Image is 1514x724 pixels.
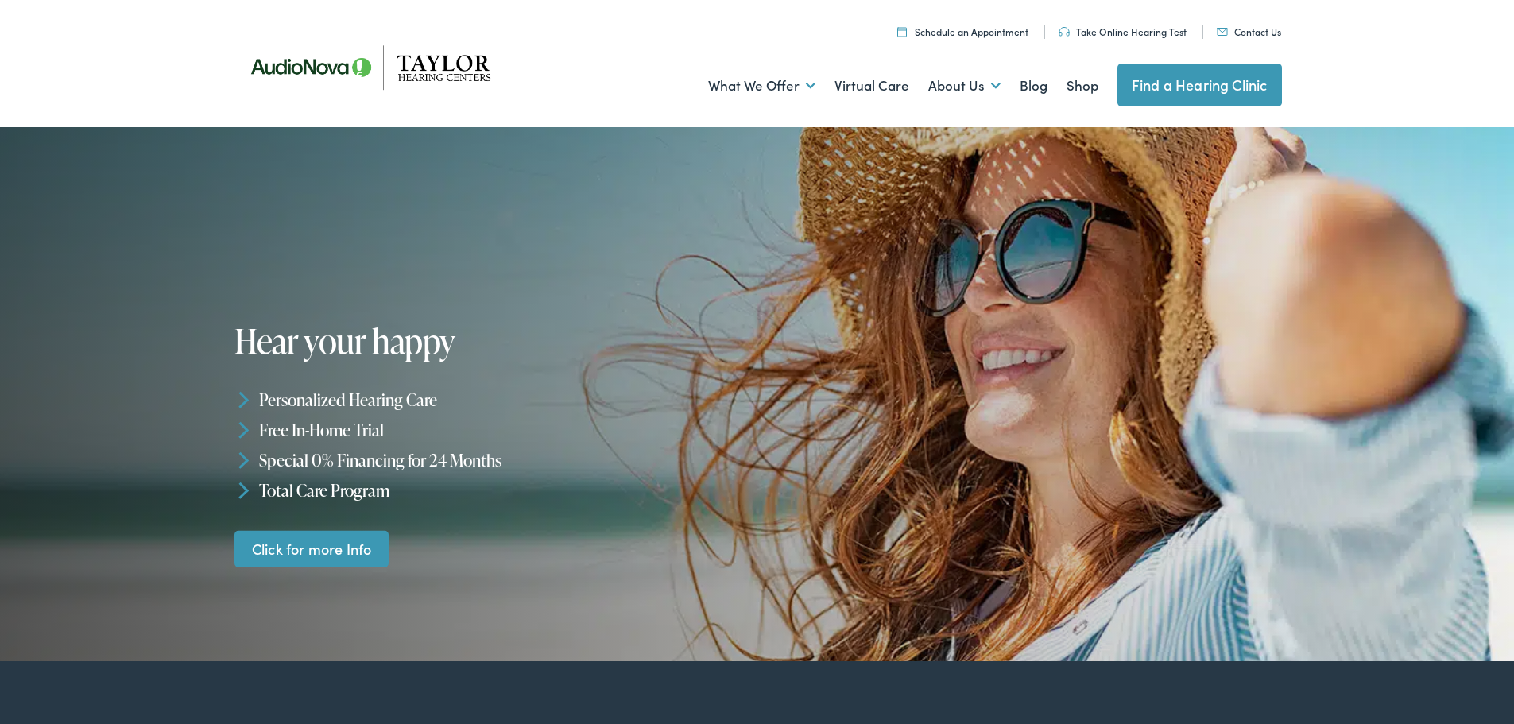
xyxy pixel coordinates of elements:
[1217,25,1281,38] a: Contact Us
[928,56,1001,115] a: About Us
[1067,56,1098,115] a: Shop
[897,25,1028,38] a: Schedule an Appointment
[234,474,765,505] li: Total Care Program
[897,26,907,37] img: utility icon
[234,445,765,475] li: Special 0% Financing for 24 Months
[1059,25,1187,38] a: Take Online Hearing Test
[234,415,765,445] li: Free In-Home Trial
[1117,64,1282,106] a: Find a Hearing Clinic
[234,530,389,567] a: Click for more Info
[1059,27,1070,37] img: utility icon
[1217,28,1228,36] img: utility icon
[234,385,765,415] li: Personalized Hearing Care
[834,56,909,115] a: Virtual Care
[234,323,718,359] h1: Hear your happy
[1020,56,1047,115] a: Blog
[708,56,815,115] a: What We Offer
